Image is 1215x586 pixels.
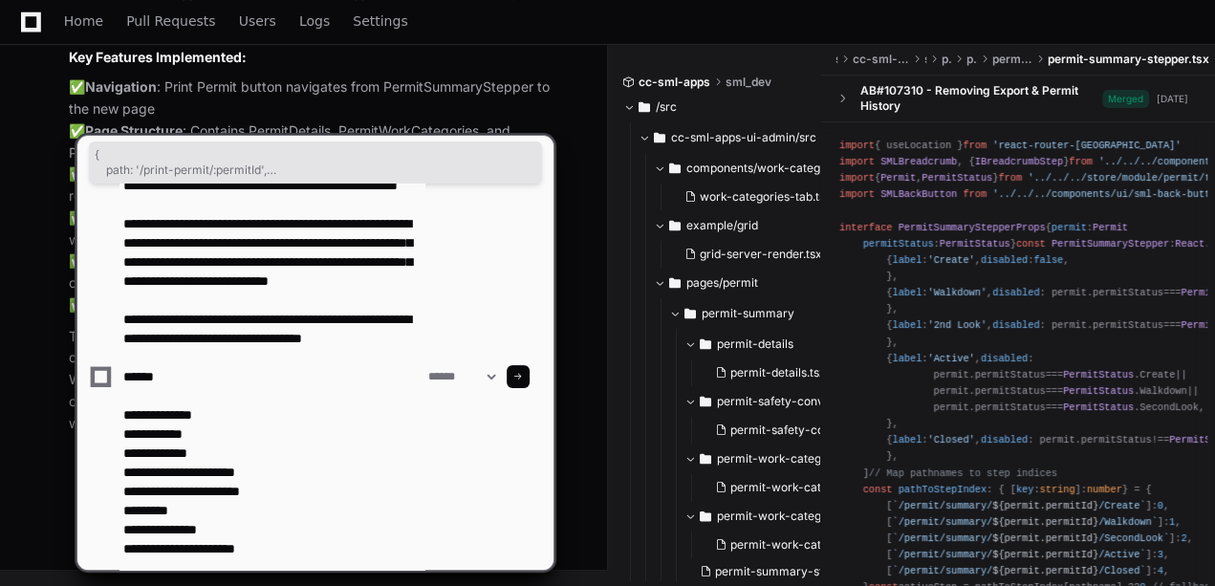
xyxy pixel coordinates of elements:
span: Settings [353,15,407,27]
span: Logs [299,15,330,27]
span: Merged [1102,90,1149,108]
button: /src [623,92,807,122]
span: pages [942,52,951,67]
span: Users [239,15,276,27]
span: { path: '/print-permit/:permitId', element: PrintPermit, }, [95,147,536,178]
span: cc-sml-apps [639,75,710,90]
strong: Navigation [85,78,157,95]
span: permit-summary-stepper.tsx [1048,52,1209,67]
span: permit-summary [992,52,1032,67]
div: AB#107310 - Removing Export & Permit History [860,83,1102,114]
div: [DATE] [1157,92,1188,106]
span: src [924,52,926,67]
span: Home [64,15,103,27]
p: ✅ : Print Permit button navigates from PermitSummaryStepper to the new page ✅ : Contains PermitDe... [69,76,553,315]
span: Pull Requests [126,15,215,27]
span: /src [656,99,677,115]
h3: Key Features Implemented: [69,48,553,67]
span: sml_dev [726,75,771,90]
span: permit [966,52,977,67]
span: cc-sml-apps-ui-admin [853,52,909,67]
svg: Directory [639,96,650,119]
span: src [835,52,837,67]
